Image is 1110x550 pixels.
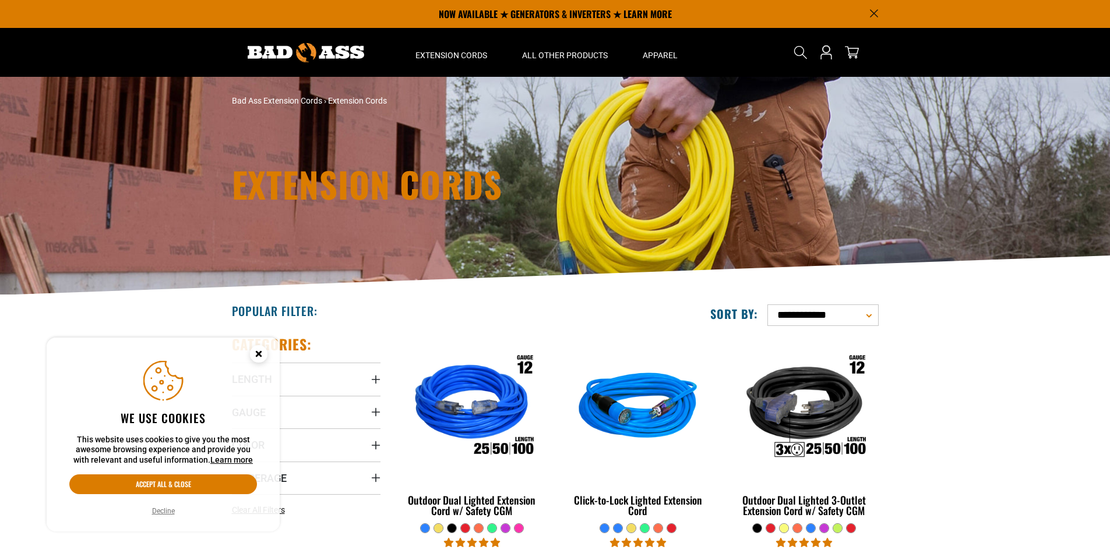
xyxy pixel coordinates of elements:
a: Bad Ass Extension Cords [232,96,322,105]
h2: We use cookies [69,410,257,425]
summary: Search [791,43,810,62]
button: Accept all & close [69,474,257,494]
a: Outdoor Dual Lighted 3-Outlet Extension Cord w/ Safety CGM Outdoor Dual Lighted 3-Outlet Extensio... [730,335,878,523]
div: Outdoor Dual Lighted Extension Cord w/ Safety CGM [398,495,547,516]
summary: Color [232,428,380,461]
span: 4.81 stars [444,537,500,548]
span: Extension Cords [415,50,487,61]
nav: breadcrumbs [232,95,657,107]
button: Decline [149,505,178,517]
div: Outdoor Dual Lighted 3-Outlet Extension Cord w/ Safety CGM [730,495,878,516]
a: Outdoor Dual Lighted Extension Cord w/ Safety CGM Outdoor Dual Lighted Extension Cord w/ Safety CGM [398,335,547,523]
h1: Extension Cords [232,166,657,201]
img: Outdoor Dual Lighted Extension Cord w/ Safety CGM [399,341,545,475]
a: blue Click-to-Lock Lighted Extension Cord [563,335,712,523]
span: 4.80 stars [776,537,832,548]
span: › [324,96,326,105]
summary: Extension Cords [398,28,505,77]
span: Extension Cords [328,96,387,105]
summary: Gauge [232,396,380,428]
p: This website uses cookies to give you the most awesome browsing experience and provide you with r... [69,435,257,466]
label: Sort by: [710,306,758,321]
img: Outdoor Dual Lighted 3-Outlet Extension Cord w/ Safety CGM [731,341,878,475]
img: Bad Ass Extension Cords [248,43,364,62]
summary: Apparel [625,28,695,77]
span: 4.87 stars [610,537,666,548]
h2: Categories: [232,335,312,353]
summary: All Other Products [505,28,625,77]
a: Learn more [210,455,253,464]
span: Apparel [643,50,678,61]
h2: Popular Filter: [232,303,318,318]
summary: Amperage [232,462,380,494]
aside: Cookie Consent [47,338,280,532]
span: All Other Products [522,50,608,61]
img: blue [565,341,711,475]
summary: Length [232,363,380,395]
div: Click-to-Lock Lighted Extension Cord [563,495,712,516]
